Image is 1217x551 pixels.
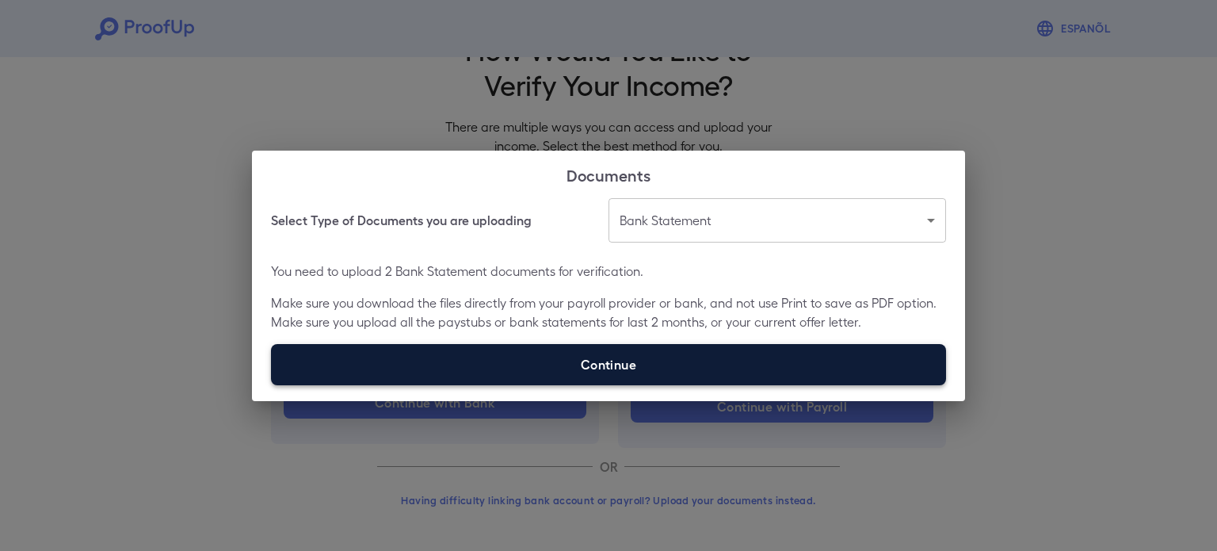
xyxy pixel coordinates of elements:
h2: Documents [252,151,965,198]
p: You need to upload 2 Bank Statement documents for verification. [271,262,946,281]
div: Bank Statement [608,198,946,243]
h6: Select Type of Documents you are uploading [271,211,532,230]
p: Make sure you download the files directly from your payroll provider or bank, and not use Print t... [271,293,946,331]
label: Continue [271,344,946,385]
